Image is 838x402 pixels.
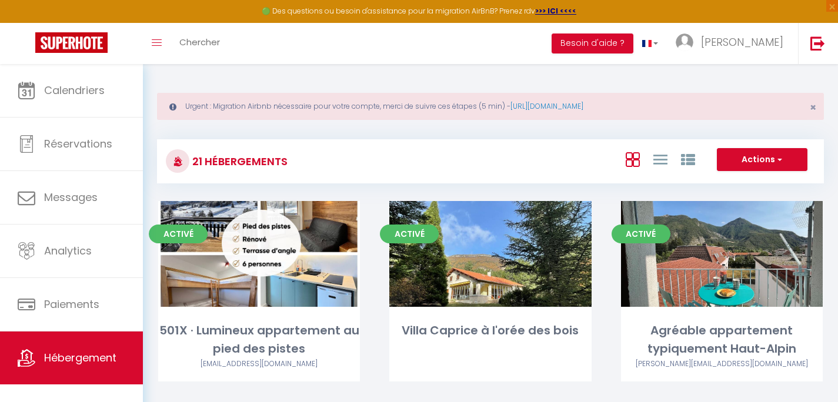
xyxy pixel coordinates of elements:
[667,23,798,64] a: ... [PERSON_NAME]
[810,100,816,115] span: ×
[44,83,105,98] span: Calendriers
[552,33,633,53] button: Besoin d'aide ?
[171,23,229,64] a: Chercher
[535,6,576,16] a: >>> ICI <<<<
[158,321,360,359] div: 501X · Lumineux appartement au pied des pistes
[717,148,807,172] button: Actions
[35,32,108,53] img: Super Booking
[389,321,591,340] div: Villa Caprice à l'orée des bois
[621,321,823,359] div: Agréable appartement typiquement Haut-Alpin
[44,190,98,205] span: Messages
[681,149,695,169] a: Vue par Groupe
[676,33,693,51] img: ...
[158,359,360,370] div: Airbnb
[621,359,823,370] div: Airbnb
[653,149,667,169] a: Vue en Liste
[626,149,640,169] a: Vue en Box
[44,297,99,311] span: Paiements
[179,36,220,48] span: Chercher
[701,35,783,49] span: [PERSON_NAME]
[44,350,116,365] span: Hébergement
[44,243,92,258] span: Analytics
[157,93,824,120] div: Urgent : Migration Airbnb nécessaire pour votre compte, merci de suivre ces étapes (5 min) -
[189,148,288,175] h3: 21 Hébergements
[510,101,583,111] a: [URL][DOMAIN_NAME]
[44,136,112,151] span: Réservations
[810,102,816,113] button: Close
[612,225,670,243] span: Activé
[149,225,208,243] span: Activé
[380,225,439,243] span: Activé
[810,36,825,51] img: logout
